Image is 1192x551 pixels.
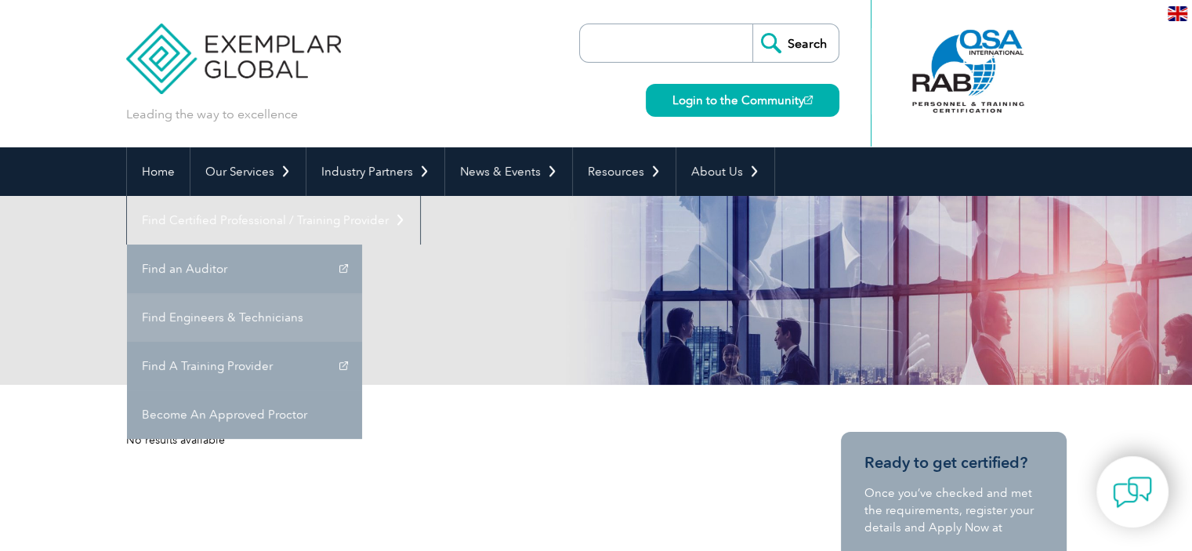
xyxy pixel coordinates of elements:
a: Our Services [190,147,306,196]
p: Results for: ESD-050610-AE [126,305,596,322]
a: Login to the Community [646,84,839,117]
a: Industry Partners [306,147,444,196]
a: Find Certified Professional / Training Provider [127,196,420,245]
a: Become An Approved Proctor [127,390,362,439]
a: Find an Auditor [127,245,362,293]
a: Home [127,147,190,196]
p: Once you’ve checked and met the requirements, register your details and Apply Now at [864,484,1043,536]
h3: Ready to get certified? [864,453,1043,473]
img: open_square.png [804,96,813,104]
h1: Search [126,259,728,289]
a: Find Engineers & Technicians [127,293,362,342]
a: Find A Training Provider [127,342,362,390]
input: Search [752,24,839,62]
div: No results available [126,432,784,448]
a: News & Events [445,147,572,196]
a: Resources [573,147,676,196]
p: Leading the way to excellence [126,106,298,123]
a: About Us [676,147,774,196]
img: contact-chat.png [1113,473,1152,512]
img: en [1168,6,1187,21]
